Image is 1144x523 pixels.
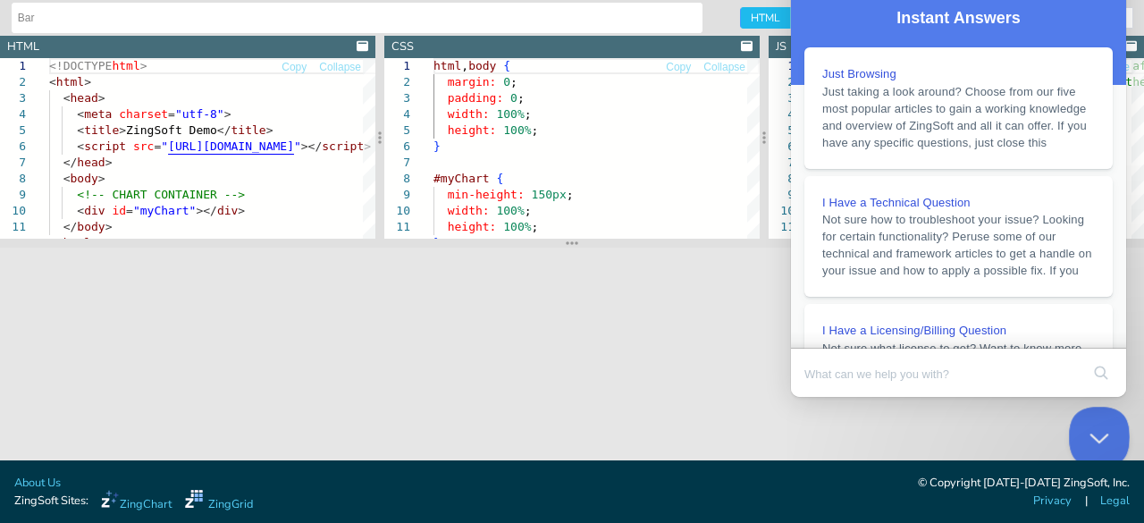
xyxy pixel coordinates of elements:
span: 100% [496,204,524,217]
span: <!DOCTYPE [49,59,112,72]
span: > [84,75,91,89]
span: < [63,91,71,105]
span: body [468,59,496,72]
span: Collapse [703,62,745,72]
div: 11 [769,219,795,235]
span: margin: [448,75,497,89]
span: " [161,139,168,153]
div: 1 [384,58,410,74]
span: script [322,139,364,153]
div: 6 [384,139,410,155]
span: div [217,204,238,217]
div: 9 [769,187,795,203]
span: html [56,75,84,89]
iframe: Help Scout Beacon - Close [1069,407,1130,468]
span: </ [217,123,231,137]
a: About Us [14,475,61,492]
div: 3 [384,90,410,106]
span: min-height: [448,188,525,201]
div: 10 [769,203,795,219]
span: 100% [496,107,524,121]
span: ; [525,204,532,217]
span: Collapse [319,62,361,72]
span: ; [532,220,539,233]
div: 7 [384,155,410,171]
span: < [77,139,84,153]
span: > [91,236,98,249]
div: CSS [391,38,414,55]
div: 10 [384,203,410,219]
span: "utf-8" [175,107,224,121]
span: { [496,172,503,185]
div: 2 [769,74,795,90]
span: </ [63,156,78,169]
span: "myChart" [133,204,196,217]
span: html [63,236,91,249]
span: body [77,220,105,233]
span: [URL][DOMAIN_NAME] [168,139,294,153]
div: 5 [384,122,410,139]
span: width: [448,204,490,217]
input: Untitled Demo [18,4,696,32]
span: ></ [301,139,322,153]
span: id [112,204,126,217]
span: Copy [282,62,307,72]
span: meta [84,107,112,121]
a: Privacy [1033,493,1072,510]
span: head [70,91,97,105]
span: <!-- CHART CONTAINER --> [77,188,245,201]
div: 9 [384,187,410,203]
div: 11 [384,219,410,235]
span: ; [510,75,517,89]
span: > [119,123,126,137]
span: ZingSoft Demo [126,123,217,137]
span: > [98,91,105,105]
div: © Copyright [DATE]-[DATE] ZingSoft, Inc. [918,475,1130,493]
span: head [77,156,105,169]
div: 6 [769,139,795,155]
span: charset [119,107,168,121]
div: 12 [384,235,410,251]
span: > [238,204,245,217]
span: </ [63,220,78,233]
span: html [112,59,139,72]
div: 4 [769,106,795,122]
span: padding: [448,91,504,105]
span: } [433,236,441,249]
span: , [461,59,468,72]
span: body [70,172,97,185]
span: ; [567,188,574,201]
span: 100% [503,220,531,233]
span: ZingSoft Sites: [14,493,88,510]
span: ; [517,91,525,105]
span: = [154,139,161,153]
span: I Have a Licensing/Billing Question [31,365,215,378]
div: 2 [384,74,410,90]
span: " [294,139,301,153]
a: ZingChart [101,490,172,513]
span: > [140,59,147,72]
div: 7 [769,155,795,171]
div: 8 [769,171,795,187]
span: HTML [740,7,791,29]
span: 0 [510,91,517,105]
span: script [84,139,126,153]
div: checkbox-group [740,7,863,29]
span: title [231,123,266,137]
span: #myChart [433,172,490,185]
span: < [77,204,84,217]
span: div [84,204,105,217]
a: I Have a Licensing/Billing QuestionNot sure what license to get? Want to know more about pricing ... [13,345,322,484]
span: 100% [503,123,531,137]
button: Copy [665,59,692,76]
